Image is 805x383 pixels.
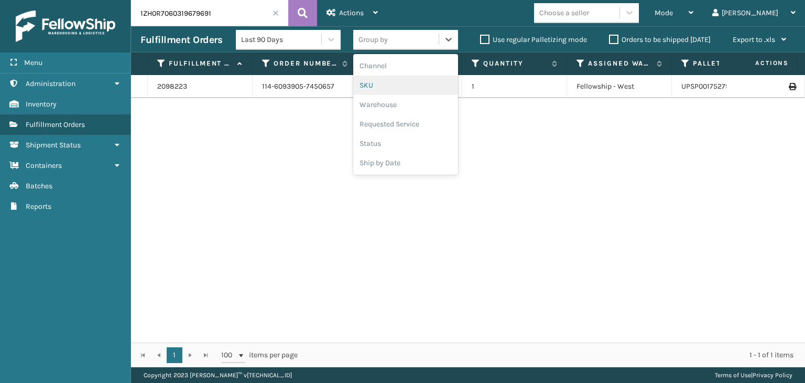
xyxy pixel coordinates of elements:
[353,95,458,114] div: Warehouse
[169,59,232,68] label: Fulfillment Order Id
[241,34,322,45] div: Last 90 Days
[353,56,458,76] div: Channel
[715,367,792,383] div: |
[26,202,51,211] span: Reports
[539,7,589,18] div: Choose a seller
[144,367,292,383] p: Copyright 2023 [PERSON_NAME]™ v [TECHNICAL_ID]
[26,182,52,190] span: Batches
[312,350,793,360] div: 1 - 1 of 1 items
[693,59,756,68] label: Pallet Name
[789,83,795,90] i: Print Label
[353,134,458,153] div: Status
[480,35,587,44] label: Use regular Palletizing mode
[26,141,81,150] span: Shipment Status
[353,114,458,134] div: Requested Service
[609,35,711,44] label: Orders to be shipped [DATE]
[567,75,672,98] td: Fellowship - West
[353,153,458,173] div: Ship by Date
[358,34,388,45] div: Group by
[24,58,42,67] span: Menu
[715,371,751,379] a: Terms of Use
[26,79,75,88] span: Administration
[655,8,673,17] span: Mode
[26,161,62,170] span: Containers
[221,350,237,360] span: 100
[353,76,458,95] div: SKU
[339,8,364,17] span: Actions
[167,347,182,363] a: 1
[588,59,651,68] label: Assigned Warehouse
[274,59,337,68] label: Order Number
[483,59,547,68] label: Quantity
[26,120,85,129] span: Fulfillment Orders
[16,10,115,42] img: logo
[157,81,187,92] a: 2098223
[753,371,792,379] a: Privacy Policy
[733,35,775,44] span: Export to .xls
[672,75,777,98] td: UPSP001752791
[722,55,795,72] span: Actions
[221,347,298,363] span: items per page
[462,75,567,98] td: 1
[26,100,57,109] span: Inventory
[140,34,222,46] h3: Fulfillment Orders
[253,75,357,98] td: 114-6093905-7450657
